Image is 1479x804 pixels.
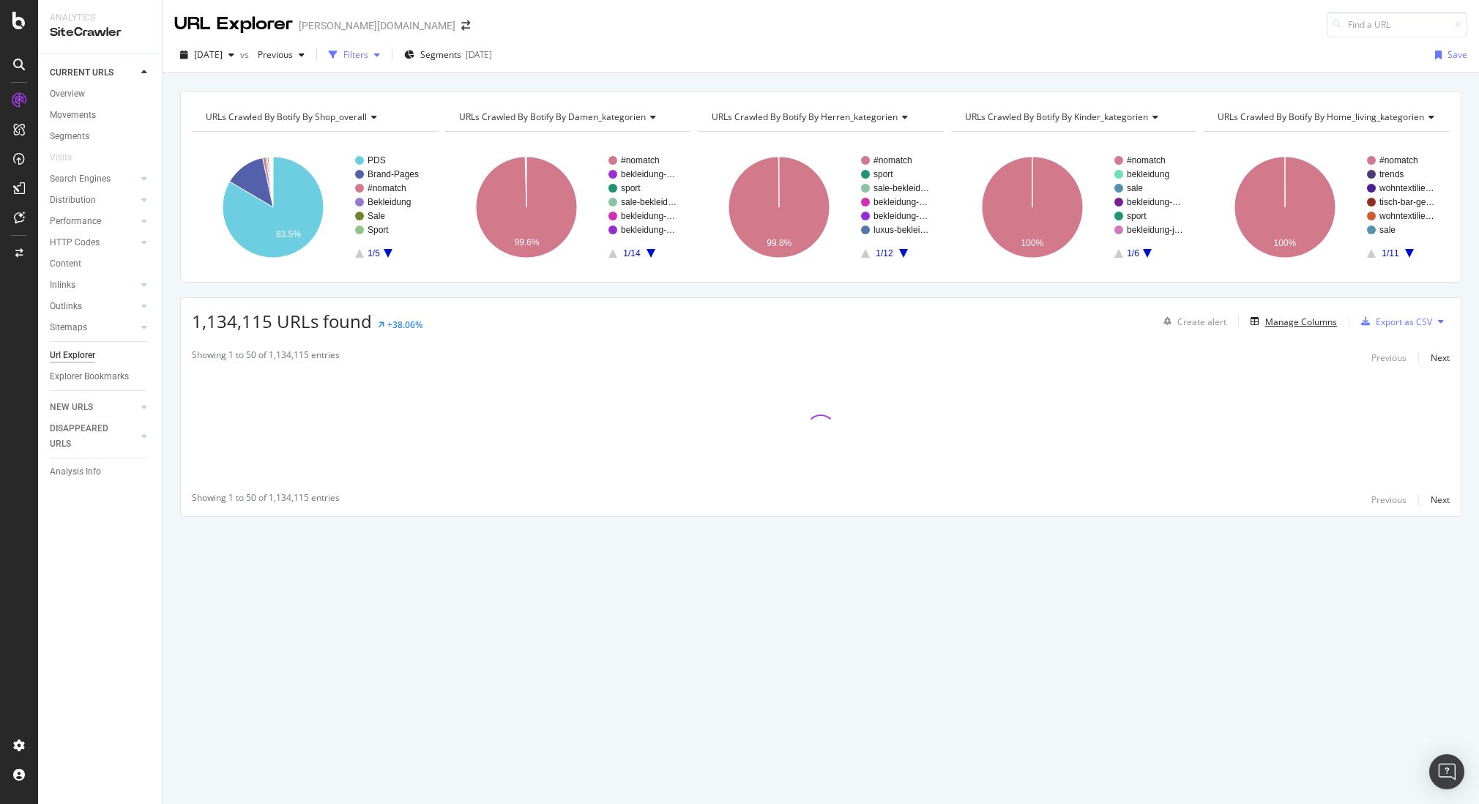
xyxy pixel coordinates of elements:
[1379,225,1396,235] text: sale
[368,197,411,207] text: Bekleidung
[50,108,96,123] div: Movements
[767,238,791,248] text: 99.8%
[50,464,101,480] div: Analysis Info
[1355,310,1432,333] button: Export as CSV
[50,464,152,480] a: Analysis Info
[1371,494,1407,506] div: Previous
[1371,351,1407,364] div: Previous
[50,369,152,384] a: Explorer Bookmarks
[1127,211,1147,221] text: sport
[712,111,898,123] span: URLs Crawled By Botify By herren_kategorien
[621,197,677,207] text: sale-bekleid…
[174,43,240,67] button: [DATE]
[192,144,438,271] svg: A chart.
[50,108,152,123] a: Movements
[962,105,1184,129] h4: URLs Crawled By Botify By kinder_kategorien
[240,48,252,61] span: vs
[50,400,93,415] div: NEW URLS
[50,86,152,102] a: Overview
[50,369,129,384] div: Explorer Bookmarks
[1127,225,1183,235] text: bekleidung-j…
[873,211,928,221] text: bekleidung-…
[1429,43,1467,67] button: Save
[466,48,492,61] div: [DATE]
[873,197,928,207] text: bekleidung-…
[709,105,931,129] h4: URLs Crawled By Botify By herren_kategorien
[1371,349,1407,366] button: Previous
[1431,494,1450,506] div: Next
[50,256,152,272] a: Content
[698,144,944,271] div: A chart.
[623,248,641,258] text: 1/14
[1127,248,1139,258] text: 1/6
[368,169,419,179] text: Brand-Pages
[621,155,660,165] text: #nomatch
[1218,111,1424,123] span: URLs Crawled By Botify By home_living_kategorien
[50,235,137,250] a: HTTP Codes
[50,214,101,229] div: Performance
[1158,310,1226,333] button: Create alert
[50,421,137,452] a: DISAPPEARED URLS
[1376,316,1432,328] div: Export as CSV
[1177,316,1226,328] div: Create alert
[50,193,96,208] div: Distribution
[965,111,1148,123] span: URLs Crawled By Botify By kinder_kategorien
[50,320,87,335] div: Sitemaps
[50,235,100,250] div: HTTP Codes
[1127,197,1181,207] text: bekleidung-…
[461,21,470,31] div: arrow-right-arrow-left
[873,169,893,179] text: sport
[1204,144,1450,271] svg: A chart.
[1448,48,1467,61] div: Save
[1379,183,1434,193] text: wohntextilie…
[1431,351,1450,364] div: Next
[50,299,137,314] a: Outlinks
[50,171,111,187] div: Search Engines
[50,65,113,81] div: CURRENT URLS
[50,171,137,187] a: Search Engines
[343,48,368,61] div: Filters
[206,111,367,123] span: URLs Crawled By Botify By shop_overall
[192,349,340,366] div: Showing 1 to 50 of 1,134,115 entries
[276,229,301,239] text: 83.5%
[1245,313,1337,330] button: Manage Columns
[323,43,386,67] button: Filters
[873,183,929,193] text: sale-bekleid…
[1379,197,1434,207] text: tisch-bar-ge…
[203,105,425,129] h4: URLs Crawled By Botify By shop_overall
[368,248,380,258] text: 1/5
[50,278,75,293] div: Inlinks
[252,48,293,61] span: Previous
[873,225,928,235] text: luxus-beklei…
[1431,491,1450,509] button: Next
[876,248,894,258] text: 1/12
[398,43,498,67] button: Segments[DATE]
[368,155,386,165] text: PDS
[50,348,152,363] a: Url Explorer
[50,421,124,452] div: DISAPPEARED URLS
[951,144,1197,271] svg: A chart.
[50,86,85,102] div: Overview
[50,150,72,165] div: Visits
[50,299,82,314] div: Outlinks
[1127,183,1143,193] text: sale
[50,193,137,208] a: Distribution
[368,211,385,221] text: Sale
[1379,211,1434,221] text: wohntextilie…
[252,43,310,67] button: Previous
[1379,169,1404,179] text: trends
[1127,169,1169,179] text: bekleidung
[50,348,95,363] div: Url Explorer
[1327,12,1467,37] input: Find a URL
[50,12,150,24] div: Analytics
[174,12,293,37] div: URL Explorer
[1431,349,1450,366] button: Next
[1429,754,1464,789] div: Open Intercom Messenger
[1274,238,1297,248] text: 100%
[1265,316,1337,328] div: Manage Columns
[1379,155,1418,165] text: #nomatch
[420,48,461,61] span: Segments
[514,237,539,247] text: 99.6%
[1382,248,1400,258] text: 1/11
